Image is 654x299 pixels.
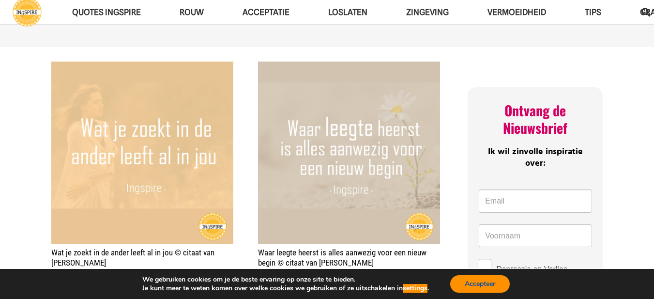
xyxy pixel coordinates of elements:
span: Loslaten [328,7,367,17]
p: We gebruiken cookies om je de beste ervaring op onze site te bieden. [142,275,429,284]
span: Acceptatie [243,7,289,17]
span: QUOTES INGSPIRE [72,7,141,17]
span: Depressie en Verlies [496,263,567,275]
span: TIPS [585,7,601,17]
img: Waar leegte heerst is alles aanwezig voor een nieuw begin - citaat van schrijfster Inge Geertzen ... [258,62,440,244]
input: Voornaam [479,224,592,248]
a: Waar leegte heerst is alles aanwezig voor een nieuw begin © citaat van Ingspire [258,62,440,244]
span: ROUW [180,7,204,17]
span: Ontvang de Nieuwsbrief [503,100,567,138]
a: Wat je zoekt in de ander leeft al in jou © citaat van Ingspire [51,62,233,244]
span: Zingeving [406,7,449,17]
a: Wat je zoekt in de ander leeft al in jou © citaat van [PERSON_NAME] [51,248,214,267]
span: VERMOEIDHEID [487,7,546,17]
a: Waar leegte heerst is alles aanwezig voor een nieuw begin © citaat van [PERSON_NAME] [258,248,426,267]
button: settings [403,284,427,293]
input: Depressie en Verlies [479,259,491,279]
span: Ik wil zinvolle inspiratie over: [488,145,583,170]
p: Je kunt meer te weten komen over welke cookies we gebruiken of ze uitschakelen in . [142,284,429,293]
input: Email [479,189,592,213]
img: Wat je zoekt in de ander leeft al in jou - citaat van Ingspire [51,62,233,244]
button: Accepteer [450,275,510,293]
